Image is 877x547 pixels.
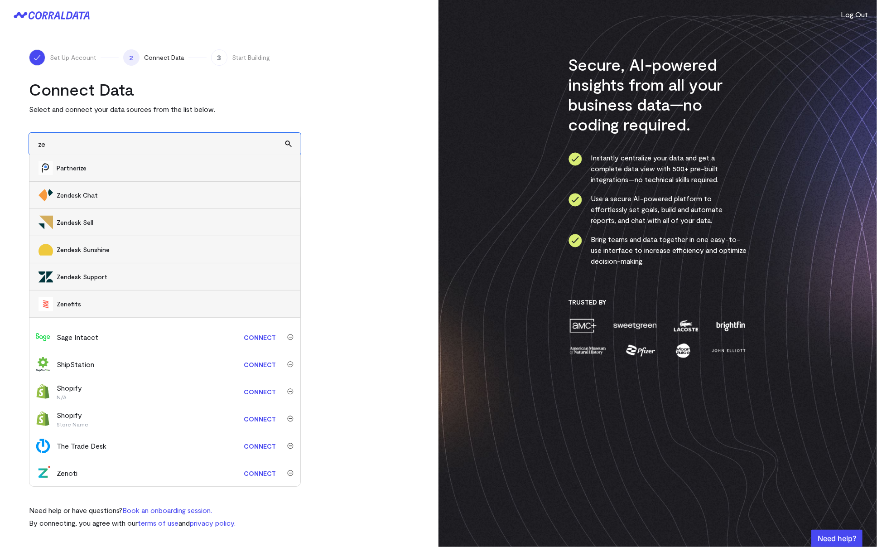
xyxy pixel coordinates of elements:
[239,356,280,373] a: Connect
[287,361,294,368] img: trash-40e54a27.svg
[36,466,50,480] img: zenoti-2086f9c1.png
[36,439,50,453] img: the_trade_desk-18782426.svg
[57,421,88,428] p: Store Name
[144,53,184,62] span: Connect Data
[57,272,291,281] span: Zendesk Support
[39,270,53,284] img: Zendesk Support
[569,234,747,266] li: Bring teams and data together in one easy-to-use interface to increase efficiency and optimize de...
[29,104,301,115] p: Select and connect your data sources from the list below.
[239,411,280,427] a: Connect
[569,54,747,134] h3: Secure, AI-powered insights from all your business data—no coding required.
[57,393,82,401] p: N/A
[287,416,294,422] img: trash-40e54a27.svg
[569,298,747,306] h3: Trusted By
[50,53,96,62] span: Set Up Account
[569,343,607,358] img: amnh-5afada46.png
[232,53,270,62] span: Start Building
[673,318,699,334] img: lacoste-7a6b0538.png
[612,318,658,334] img: sweetgreen-1d1fb32c.png
[287,443,294,449] img: trash-40e54a27.svg
[287,470,294,476] img: trash-40e54a27.svg
[57,218,291,227] span: Zendesk Sell
[57,300,291,309] span: Zenefits
[39,297,53,311] img: Zenefits
[569,193,747,226] li: Use a secure AI-powered platform to effortlessly set goals, build and automate reports, and chat ...
[29,79,301,99] h2: Connect Data
[57,191,291,200] span: Zendesk Chat
[122,506,212,514] a: Book an onboarding session.
[57,164,291,173] span: Partnerize
[39,215,53,230] img: Zendesk Sell
[29,133,301,155] input: Search and add other data sources
[239,329,280,346] a: Connect
[39,242,53,257] img: Zendesk Sunshine
[36,357,50,372] img: shipstation-0b490974.svg
[57,441,106,451] div: The Trade Desk
[287,334,294,340] img: trash-40e54a27.svg
[36,411,50,426] img: shopify-673fa4e3.svg
[674,343,692,358] img: moon-juice-c312e729.png
[29,518,236,528] p: By connecting, you agree with our and
[239,438,280,455] a: Connect
[57,468,77,479] div: Zenoti
[190,518,236,527] a: privacy policy.
[57,245,291,254] span: Zendesk Sunshine
[239,465,280,482] a: Connect
[211,49,227,66] span: 3
[57,382,82,401] div: Shopify
[39,161,53,175] img: Partnerize
[714,318,747,334] img: brightfin-a251e171.png
[841,9,868,20] button: Log Out
[29,505,236,516] p: Need help or have questions?
[569,193,582,207] img: ico-check-circle-4b19435c.svg
[710,343,747,358] img: john-elliott-25751c40.png
[36,384,50,399] img: shopify-673fa4e3.svg
[138,518,178,527] a: terms of use
[36,330,50,344] img: sage_intacct-9210f79a.svg
[287,388,294,395] img: trash-40e54a27.svg
[57,410,88,428] div: Shopify
[57,332,98,343] div: Sage Intacct
[625,343,656,358] img: pfizer-e137f5fc.png
[57,359,94,370] div: ShipStation
[33,53,42,62] img: ico-check-white-5ff98cb1.svg
[569,152,747,185] li: Instantly centralize your data and get a complete data view with 500+ pre-built integrations—no t...
[569,152,582,166] img: ico-check-circle-4b19435c.svg
[569,318,598,334] img: amc-0b11a8f1.png
[569,234,582,247] img: ico-check-circle-4b19435c.svg
[239,383,280,400] a: Connect
[123,49,140,66] span: 2
[39,188,53,203] img: Zendesk Chat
